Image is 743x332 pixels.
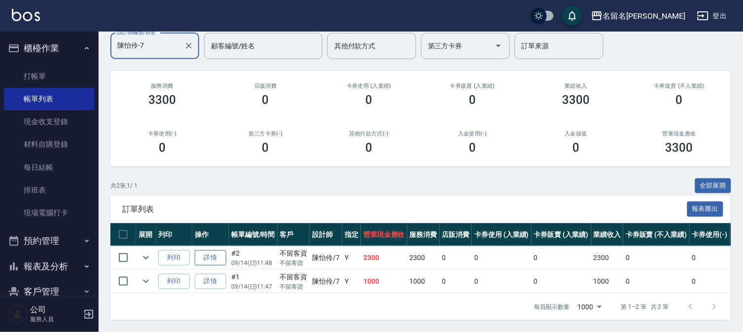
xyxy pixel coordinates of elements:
th: 客戶 [278,223,310,246]
th: 帳單編號/時間 [229,223,278,246]
td: 0 [690,270,730,293]
button: 全部展開 [695,178,732,194]
button: 列印 [158,274,190,289]
th: 店販消費 [440,223,472,246]
th: 卡券使用 (入業績) [472,223,531,246]
button: expand row [139,250,153,265]
th: 卡券使用(-) [690,223,730,246]
a: 詳情 [195,250,226,266]
button: 登出 [693,7,731,25]
td: 0 [623,270,689,293]
td: Y [342,246,361,269]
p: 不留客資 [280,259,308,267]
div: 不留客資 [280,272,308,282]
button: save [563,6,582,26]
td: 0 [440,246,472,269]
th: 業績收入 [591,223,624,246]
td: 2300 [361,246,407,269]
h3: 3300 [148,93,176,107]
td: 0 [690,246,730,269]
h2: 營業現金應收 [639,131,719,137]
th: 卡券販賣 (不入業績) [623,223,689,246]
h2: 其他付款方式(-) [329,131,409,137]
button: 客戶管理 [4,279,95,304]
button: 報表匯出 [687,201,724,217]
img: Logo [12,9,40,21]
td: Y [342,270,361,293]
h3: 0 [262,141,269,155]
button: 名留名[PERSON_NAME] [587,6,689,26]
h5: 公司 [30,305,80,315]
th: 列印 [156,223,192,246]
button: Open [491,38,506,54]
th: 設計師 [310,223,342,246]
img: Person [8,304,28,324]
button: 列印 [158,250,190,266]
button: 櫃檯作業 [4,35,95,61]
td: #1 [229,270,278,293]
p: 每頁顯示數量 [534,302,570,311]
a: 打帳單 [4,65,95,88]
p: 共 2 筆, 1 / 1 [110,181,138,190]
td: 0 [531,246,591,269]
div: 1000 [574,294,605,320]
td: 陳怡伶 /7 [310,270,342,293]
div: 不留客資 [280,248,308,259]
p: 第 1–2 筆 共 2 筆 [621,302,669,311]
a: 每日結帳 [4,156,95,179]
h3: 服務消費 [122,83,202,89]
button: 預約管理 [4,228,95,254]
a: 排班表 [4,179,95,201]
td: 0 [440,270,472,293]
h2: 卡券販賣 (不入業績) [639,83,719,89]
h3: 0 [262,93,269,107]
h3: 0 [469,93,476,107]
h3: 0 [676,93,683,107]
td: 2300 [591,246,624,269]
td: #2 [229,246,278,269]
td: 1000 [591,270,624,293]
label: 設計師編號/姓名 [117,29,156,36]
h3: 0 [469,141,476,155]
a: 詳情 [195,274,226,289]
p: 09/14 (日) 11:48 [231,259,275,267]
h2: 第三方卡券(-) [226,131,306,137]
a: 帳單列表 [4,88,95,110]
a: 材料自購登錄 [4,133,95,156]
td: 0 [531,270,591,293]
th: 展開 [136,223,156,246]
p: 09/14 (日) 11:47 [231,282,275,291]
td: 0 [472,270,531,293]
td: 陳怡伶 /7 [310,246,342,269]
button: Clear [182,39,196,53]
h2: 入金使用(-) [432,131,512,137]
h3: 3300 [562,93,590,107]
h2: 卡券使用 (入業績) [329,83,409,89]
h3: 3300 [666,141,693,155]
p: 不留客資 [280,282,308,291]
td: 2300 [407,246,440,269]
h3: 0 [159,141,166,155]
h2: 業績收入 [536,83,616,89]
span: 訂單列表 [122,204,687,214]
button: expand row [139,274,153,289]
td: 1000 [407,270,440,293]
h2: 卡券販賣 (入業績) [432,83,512,89]
th: 營業現金應收 [361,223,407,246]
a: 現金收支登錄 [4,110,95,133]
th: 指定 [342,223,361,246]
button: 報表及分析 [4,254,95,279]
th: 卡券販賣 (入業績) [531,223,591,246]
td: 0 [623,246,689,269]
a: 報表匯出 [687,204,724,213]
h3: 0 [572,141,579,155]
th: 操作 [192,223,229,246]
div: 名留名[PERSON_NAME] [603,10,685,22]
td: 1000 [361,270,407,293]
h2: 入金儲值 [536,131,616,137]
h3: 0 [366,93,373,107]
h2: 卡券使用(-) [122,131,202,137]
p: 服務人員 [30,315,80,324]
h3: 0 [366,141,373,155]
th: 服務消費 [407,223,440,246]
